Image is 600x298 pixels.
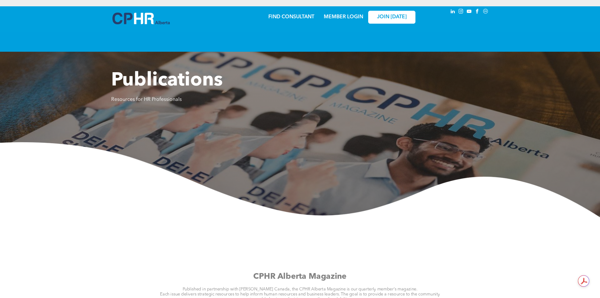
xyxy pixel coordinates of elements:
a: facebook [474,8,481,16]
a: instagram [458,8,465,16]
a: FIND CONSULTANT [268,15,314,20]
span: CPHR Alberta Magazine [253,273,346,281]
span: JOIN [DATE] [377,14,407,20]
a: JOIN [DATE] [368,11,415,24]
img: A blue and white logo for cp alberta [112,13,170,24]
span: Publications [111,71,223,90]
a: Social network [482,8,489,16]
span: Resources for HR Professionals [111,97,182,102]
a: MEMBER LOGIN [324,15,363,20]
a: linkedin [449,8,456,16]
span: Published in partnership with [PERSON_NAME] Canada, the CPHR Alberta Magazine is our quarterly me... [183,287,418,292]
a: youtube [466,8,473,16]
